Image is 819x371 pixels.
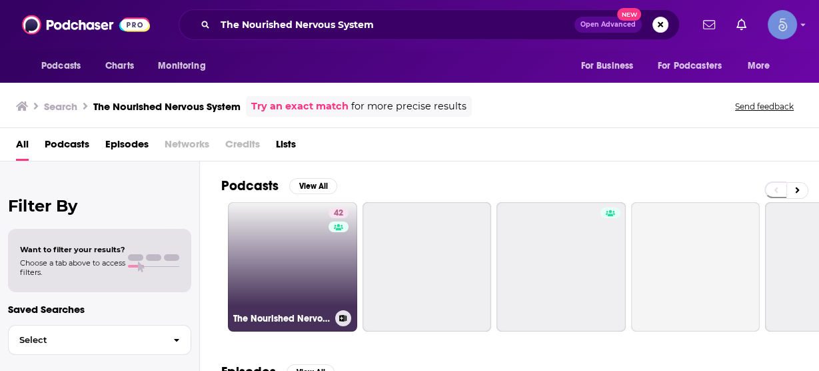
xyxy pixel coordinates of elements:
span: Select [9,336,163,344]
span: Charts [105,57,134,75]
button: open menu [649,53,741,79]
a: All [16,133,29,161]
h3: Search [44,100,77,113]
button: open menu [738,53,787,79]
a: Episodes [105,133,149,161]
span: Credits [225,133,260,161]
a: Show notifications dropdown [731,13,752,36]
button: open menu [149,53,223,79]
h3: The Nourished Nervous System [233,313,330,324]
span: For Business [580,57,633,75]
span: 42 [334,207,343,220]
button: open menu [571,53,650,79]
span: Networks [165,133,209,161]
a: 42The Nourished Nervous System [228,202,357,332]
p: Saved Searches [8,303,191,316]
span: New [617,8,641,21]
a: 42 [329,208,349,218]
a: PodcastsView All [221,177,337,194]
span: Monitoring [158,57,205,75]
button: View All [289,178,337,194]
img: Podchaser - Follow, Share and Rate Podcasts [22,12,150,37]
span: Logged in as Spiral5-G1 [768,10,797,39]
button: open menu [32,53,98,79]
span: Podcasts [41,57,81,75]
button: Select [8,325,191,355]
button: Open AdvancedNew [574,17,642,33]
a: Try an exact match [251,99,349,114]
span: For Podcasters [658,57,722,75]
span: Choose a tab above to access filters. [20,258,125,277]
a: Podcasts [45,133,89,161]
input: Search podcasts, credits, & more... [215,14,574,35]
span: More [748,57,770,75]
span: for more precise results [351,99,466,114]
h3: The Nourished Nervous System [93,100,241,113]
button: Show profile menu [768,10,797,39]
div: Search podcasts, credits, & more... [179,9,680,40]
h2: Podcasts [221,177,279,194]
button: Send feedback [731,101,798,112]
img: User Profile [768,10,797,39]
span: Want to filter your results? [20,245,125,254]
span: Open Advanced [580,21,636,28]
h2: Filter By [8,196,191,216]
a: Show notifications dropdown [698,13,720,36]
a: Charts [97,53,142,79]
a: Lists [276,133,296,161]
